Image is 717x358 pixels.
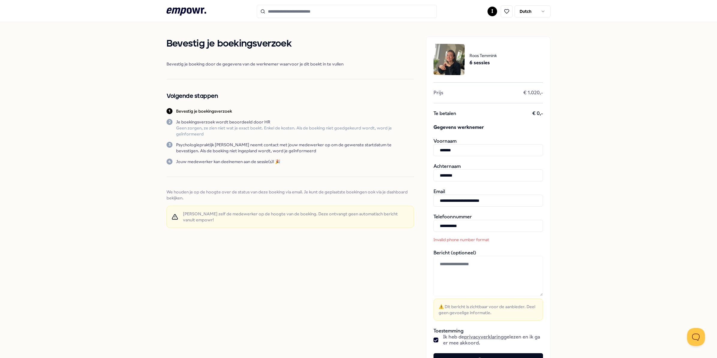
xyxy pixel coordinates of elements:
span: [PERSON_NAME] zelf de medewerker op de hoogte van de boeking. Deze ontvangt geen automatisch beri... [183,211,409,223]
p: Bevestig je boekingsverzoek [176,108,232,114]
span: Roos Temmink [469,52,497,59]
a: privacyverklaring [464,334,504,340]
h2: Volgende stappen [166,91,414,101]
span: Bevestig je boeking door de gegevens van de werknemer waarvoor je dit boekt in te vullen [166,61,414,67]
span: € 1.020,- [523,90,543,96]
div: 4 [166,159,172,165]
div: Toestemming [433,328,543,346]
div: Bericht (optioneel) [433,250,543,321]
div: Telefoonnummer [433,214,543,243]
span: Ik heb de gelezen en ik ga er mee akkoord. [443,334,543,346]
button: I [487,7,497,16]
span: 6 sessies [469,59,497,67]
p: Jouw medewerker kan deelnemen aan de sessie(s)! 🎉 [176,159,280,165]
span: € 0,- [532,111,543,117]
div: 3 [166,142,172,148]
img: package image [433,44,465,75]
p: Je boekingsverzoek wordt beoordeeld door HR [176,119,414,125]
input: Search for products, categories or subcategories [257,5,437,18]
div: 2 [166,119,172,125]
h1: Bevestig je boekingsverzoek [166,36,414,51]
div: Achternaam [433,163,543,181]
span: We houden je op de hoogte over de status van deze boeking via email. Je kunt de geplaatste boekin... [166,189,414,201]
p: Geen zorgen, ze zien niet wat je exact boekt. Enkel de kosten. Als de boeking niet goedgekeurd wo... [176,125,414,137]
p: Invalid phone number format [433,237,514,243]
span: Te betalen [433,111,456,117]
span: Gegevens werknemer [433,124,543,131]
div: Email [433,189,543,207]
p: Psychologiepraktijk [PERSON_NAME] neemt contact met jouw medewerker op om de gewenste startdatum ... [176,142,414,154]
div: Voornaam [433,138,543,156]
div: 1 [166,108,172,114]
span: Prijs [433,90,443,96]
span: ⚠️ Dit bericht is zichtbaar voor de aanbieder. Deel geen gevoelige informatie. [439,304,538,316]
iframe: Help Scout Beacon - Open [687,328,705,346]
